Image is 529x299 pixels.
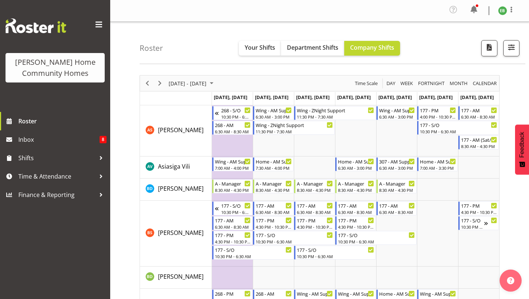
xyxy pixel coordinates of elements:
div: Billie Sothern"s event - 177 - AM Begin From Friday, September 26, 2025 at 6:30:00 AM GMT+12:00 E... [377,201,417,215]
div: 177 - AM [461,106,497,114]
td: Billie-Rose Dunlop resource [140,267,212,289]
div: Wing - ZNight Support [256,121,333,129]
div: 6:30 AM - 8:30 AM [297,209,333,215]
span: Inbox [18,134,100,145]
div: 8:30 AM - 4:30 PM [338,187,374,193]
div: [PERSON_NAME] Home Community Homes [13,57,97,79]
div: Arshdeep Singh"s event - 177 - AM (Sat/Sun) Begin From Sunday, September 28, 2025 at 8:30:00 AM G... [458,136,499,149]
div: Billie Sothern"s event - 177 - PM Begin From Wednesday, September 24, 2025 at 4:30:00 PM GMT+12:0... [294,216,335,230]
div: Billie Sothern"s event - 177 - AM Begin From Monday, September 22, 2025 at 6:30:00 AM GMT+12:00 E... [212,216,253,230]
button: Next [155,79,165,88]
div: 177 - PM [215,231,251,239]
div: Next [154,75,166,91]
div: Wing - AM Support 1 [297,290,333,297]
div: 4:30 PM - 10:30 PM [297,224,333,230]
div: Barbara Dunlop"s event - A - Manager Begin From Tuesday, September 23, 2025 at 8:30:00 AM GMT+12:... [253,179,294,193]
div: 4:30 PM - 10:30 PM [461,209,497,215]
div: 8:30 AM - 4:30 PM [215,187,251,193]
div: Wing - AM Support 2 [215,158,251,165]
div: Billie Sothern"s event - 177 - AM Begin From Wednesday, September 24, 2025 at 6:30:00 AM GMT+12:0... [294,201,335,215]
div: Asiasiga Vili"s event - Wing - AM Support 2 Begin From Monday, September 22, 2025 at 7:00:00 AM G... [212,157,253,171]
div: Barbara Dunlop"s event - A - Manager Begin From Friday, September 26, 2025 at 8:30:00 AM GMT+12:0... [377,179,417,193]
div: Arshdeep Singh"s event - Wing - AM Support 1 Begin From Friday, September 26, 2025 at 6:30:00 AM ... [377,106,417,120]
div: Barbara Dunlop"s event - A - Manager Begin From Wednesday, September 24, 2025 at 8:30:00 AM GMT+1... [294,179,335,193]
div: 177 - AM [338,202,374,209]
button: September 22 - 28, 2025 [168,79,217,88]
div: Home - AM Support 1 [420,158,456,165]
td: Billie Sothern resource [140,201,212,267]
h4: Roster [140,44,163,52]
span: Time & Attendance [18,171,96,182]
div: 177 - S/O [338,231,415,239]
div: Billie Sothern"s event - 177 - S/O Begin From Wednesday, September 24, 2025 at 10:30:00 PM GMT+12... [294,246,376,260]
div: 8:30 AM - 4:30 PM [461,143,497,149]
div: 177 - PM [461,202,497,209]
span: Your Shifts [245,43,275,52]
a: [PERSON_NAME] [158,272,204,281]
span: [PERSON_NAME] [158,272,204,281]
div: Billie Sothern"s event - 177 - PM Begin From Tuesday, September 23, 2025 at 4:30:00 PM GMT+12:00 ... [253,216,294,230]
div: Billie Sothern"s event - 177 - PM Begin From Thursday, September 25, 2025 at 4:30:00 PM GMT+12:00... [335,216,376,230]
div: 177 - PM [338,217,374,224]
div: 10:30 PM - 6:30 AM [420,129,497,134]
div: 7:00 AM - 3:30 PM [420,165,456,171]
div: Arshdeep Singh"s event - Wing - AM Support 1 Begin From Tuesday, September 23, 2025 at 6:30:00 AM... [253,106,294,120]
div: 8:30 AM - 4:30 PM [297,187,333,193]
td: Barbara Dunlop resource [140,179,212,201]
div: A - Manager [256,180,292,187]
div: Barbara Dunlop"s event - A - Manager Begin From Monday, September 22, 2025 at 8:30:00 AM GMT+12:0... [212,179,253,193]
div: 10:30 PM - 6:30 AM [256,239,333,245]
button: Time Scale [354,79,379,88]
div: 307 - AM Support [379,158,415,165]
a: Asiasiga Vili [158,162,190,171]
span: Asiasiga Vili [158,162,190,170]
div: 177 - S/O [256,231,333,239]
div: Arshdeep Singh"s event - 268 - AM Begin From Monday, September 22, 2025 at 6:30:00 AM GMT+12:00 E... [212,121,253,135]
span: Department Shifts [287,43,338,52]
span: Shifts [18,152,96,163]
div: 6:30 AM - 3:00 PM [338,165,374,171]
div: 10:30 PM - 6:30 AM [461,224,484,230]
div: Home - AM Support 3 [256,158,292,165]
div: Billie Sothern"s event - 177 - AM Begin From Thursday, September 25, 2025 at 6:30:00 AM GMT+12:00... [335,201,376,215]
div: A - Manager [215,180,251,187]
img: eloise-bailey8534.jpg [498,6,507,15]
div: 8:30 AM - 4:30 PM [379,187,415,193]
div: 10:30 PM - 6:30 AM [221,114,251,120]
div: 177 - S/O [420,121,497,129]
div: 177 - S/O [297,246,374,253]
div: Asiasiga Vili"s event - Home - AM Support 1 Begin From Saturday, September 27, 2025 at 7:00:00 AM... [417,157,458,171]
div: Wing - AM Support 2 [420,290,456,297]
button: Your Shifts [239,41,281,56]
div: 7:00 AM - 4:00 PM [215,165,251,171]
button: Timeline Month [449,79,469,88]
div: 10:30 PM - 6:30 AM [215,253,292,259]
button: Fortnight [417,79,446,88]
span: Roster [18,116,107,127]
span: Week [400,79,414,88]
div: 4:30 PM - 10:30 PM [338,224,374,230]
div: 177 - AM (Sat/Sun) [461,136,497,143]
div: Billie Sothern"s event - 177 - PM Begin From Sunday, September 28, 2025 at 4:30:00 PM GMT+13:00 E... [458,201,499,215]
button: Timeline Day [385,79,397,88]
div: A - Manager [338,180,374,187]
div: 7:30 AM - 4:00 PM [256,165,292,171]
span: [DATE], [DATE] [378,94,412,101]
div: 6:30 AM - 8:30 AM [379,209,415,215]
div: 10:30 PM - 6:30 AM [297,253,374,259]
div: 177 - S/O [215,246,292,253]
div: 4:30 PM - 10:30 PM [256,224,292,230]
a: [PERSON_NAME] [158,228,204,237]
span: Month [449,79,468,88]
div: 177 - PM [256,217,292,224]
div: Arshdeep Singh"s event - Wing - ZNight Support Begin From Wednesday, September 24, 2025 at 11:30:... [294,106,376,120]
button: Download a PDF of the roster according to the set date range. [481,40,497,56]
span: [DATE], [DATE] [337,94,371,101]
div: Billie Sothern"s event - 177 - AM Begin From Tuesday, September 23, 2025 at 6:30:00 AM GMT+12:00 ... [253,201,294,215]
div: Arshdeep Singh"s event - Wing - ZNight Support Begin From Tuesday, September 23, 2025 at 11:30:00... [253,121,335,135]
div: Home - AM Support 2 [338,158,374,165]
div: Asiasiga Vili"s event - Home - AM Support 3 Begin From Tuesday, September 23, 2025 at 7:30:00 AM ... [253,157,294,171]
span: Feedback [519,132,525,158]
button: Department Shifts [281,41,344,56]
button: Month [472,79,498,88]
